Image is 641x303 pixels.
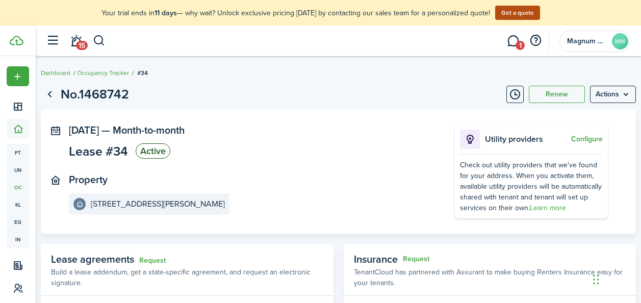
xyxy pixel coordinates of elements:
[137,68,148,78] span: #34
[101,122,110,138] span: —
[155,8,177,18] b: 11 days
[354,267,626,288] p: TenantCloud has partnered with Assurant to make buying Renters Insurance easy for your tenants.
[516,41,525,50] span: 1
[93,32,106,49] button: Search
[7,144,29,161] a: pt
[460,160,603,213] div: Check out utility providers that we've found for your address. When you activate them, available ...
[7,213,29,231] a: eq
[530,203,566,213] a: Learn more
[403,255,429,263] button: Request
[10,36,23,45] img: TenantCloud
[485,133,569,145] p: Utility providers
[77,68,129,78] a: Occupancy Tracker
[527,32,544,49] button: Open resource center
[61,85,129,104] h1: No.1468742
[590,86,636,103] menu-btn: Actions
[69,122,99,138] span: [DATE]
[76,41,88,50] span: 15
[41,86,58,103] a: Go back
[612,33,628,49] avatar-text: MM
[136,143,170,159] status: Active
[7,66,29,86] button: Open menu
[506,86,524,103] button: Timeline
[503,28,523,54] a: Messaging
[51,251,134,267] span: Lease agreements
[91,199,225,209] e-details-info-title: [STREET_ADDRESS][PERSON_NAME]
[571,135,603,143] button: Configure
[113,122,185,138] span: Month-to-month
[529,86,585,103] button: Renew
[590,254,641,303] iframe: Chat Widget
[139,257,166,265] a: Request
[66,28,86,54] a: Notifications
[593,264,599,295] div: Drag
[7,196,29,213] a: kl
[495,6,540,20] button: Get a quote
[101,8,490,18] p: Your trial ends in — why wait? Unlock exclusive pricing [DATE] by contacting our sales team for a...
[41,68,70,78] a: Dashboard
[7,231,29,248] a: in
[567,38,608,45] span: Magnum Management LLC
[69,174,108,186] panel-main-title: Property
[7,179,29,196] a: oc
[51,267,323,288] p: Build a lease addendum, get a state-specific agreement, and request an electronic signature.
[590,86,636,103] button: Open menu
[354,251,398,267] span: Insurance
[7,161,29,179] a: un
[43,31,62,50] button: Open sidebar
[69,145,128,158] span: Lease #34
